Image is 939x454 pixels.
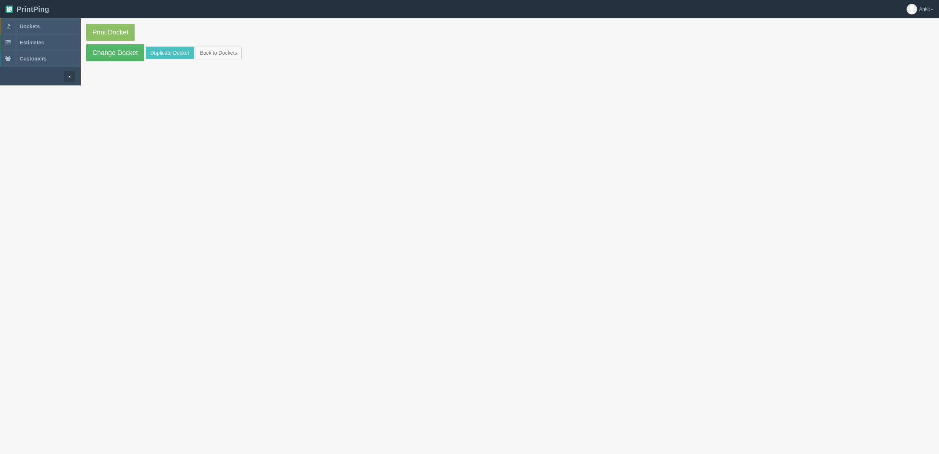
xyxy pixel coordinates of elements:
[20,56,47,62] span: Customers
[195,47,242,59] a: Back to Dockets
[907,4,917,14] img: avatar_default-7531ab5dedf162e01f1e0bb0964e6a185e93c5c22dfe317fb01d7f8cd2b1632c.jpg
[20,23,40,29] span: Dockets
[86,44,144,61] a: Change Docket
[86,24,135,41] a: Print Docket
[20,40,44,45] span: Estimates
[6,6,13,13] img: logo-3e63b451c926e2ac314895c53de4908e5d424f24456219fb08d385ab2e579770.png
[146,47,194,59] a: Duplicate Docket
